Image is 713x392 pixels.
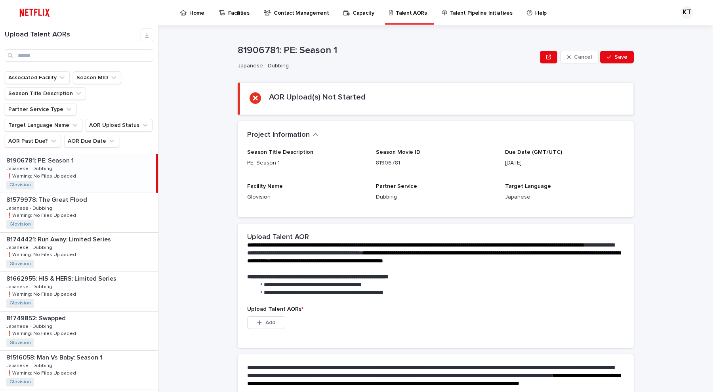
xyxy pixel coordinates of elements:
[6,369,78,376] p: ❗️Warning: No Files Uploaded
[247,131,318,140] button: Project Information
[6,243,54,250] p: Japanese - Dubbing
[681,6,693,19] div: KT
[600,51,634,63] button: Save
[10,340,31,346] a: Glovision
[73,71,121,84] button: Season MID
[6,234,112,243] p: 81744421: Run Away: Limited Series
[10,222,31,227] a: Glovision
[505,159,624,167] p: [DATE]
[5,71,70,84] button: Associated Facility
[5,119,82,132] button: Target Language Name
[6,313,67,322] p: 81749852: Swapped
[265,320,275,325] span: Add
[5,103,76,116] button: Partner Service Type
[238,45,537,56] p: 81906781: PE: Season 1
[505,184,551,189] span: Target Language
[6,352,104,361] p: 81516058: Man Vs Baby: Season 1
[560,51,599,63] button: Cancel
[5,135,61,147] button: AOR Past Due?
[6,283,54,290] p: Japanese - Dubbing
[10,300,31,306] a: Glovision
[16,5,53,21] img: ifQbXi3ZQGMSEF7WDB7W
[247,184,283,189] span: Facility Name
[247,131,310,140] h2: Project Information
[247,306,303,312] span: Upload Talent AORs
[5,49,153,62] input: Search
[6,290,78,297] p: ❗️Warning: No Files Uploaded
[6,361,54,369] p: Japanese - Dubbing
[6,329,78,337] p: ❗️Warning: No Files Uploaded
[376,184,417,189] span: Partner Service
[247,233,309,242] h2: Upload Talent AOR
[6,164,54,172] p: Japanese - Dubbing
[376,193,495,201] p: Dubbing
[6,211,78,218] p: ❗️Warning: No Files Uploaded
[10,182,31,188] a: Glovision
[6,250,78,258] p: ❗️Warning: No Files Uploaded
[505,149,562,155] span: Due Date (GMT/UTC)
[6,195,89,204] p: 81579978: The Great Flood
[10,379,31,385] a: Glovision
[6,172,78,179] p: ❗️Warning: No Files Uploaded
[376,149,420,155] span: Season Movie ID
[238,63,534,69] p: Japanese - Dubbing
[6,273,118,283] p: 81662955: HIS & HERS: Limited Series
[574,54,592,60] span: Cancel
[6,155,75,164] p: 81906781: PE: Season 1
[247,316,285,329] button: Add
[6,204,54,211] p: Japanese - Dubbing
[505,193,624,201] p: Japanese
[86,119,153,132] button: AOR Upload Status
[614,54,627,60] span: Save
[247,149,313,155] span: Season Title Description
[376,159,495,167] p: 81906781
[5,31,141,39] h1: Upload Talent AORs
[6,322,54,329] p: Japanese - Dubbing
[247,193,366,201] p: Glovision
[10,261,31,267] a: Glovision
[64,135,119,147] button: AOR Due Date
[5,87,86,100] button: Season Title Description
[247,159,366,167] p: PE: Season 1
[269,92,366,102] h2: AOR Upload(s) Not Started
